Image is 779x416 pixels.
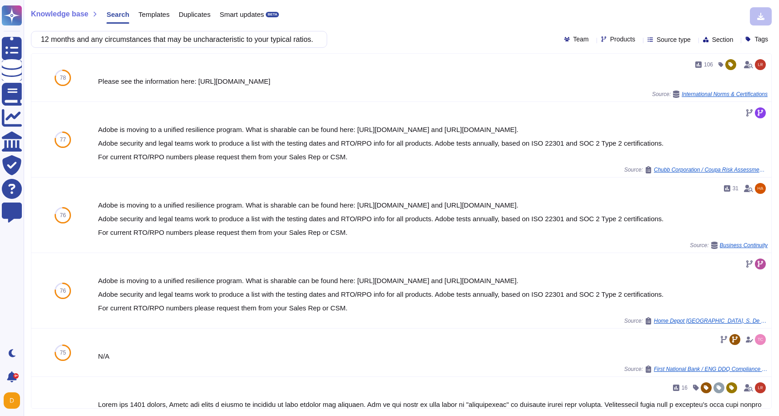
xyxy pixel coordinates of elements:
[60,213,66,218] span: 76
[690,242,768,249] span: Source:
[98,353,768,360] div: N/A
[682,91,768,97] span: International Norms & Certifications
[60,137,66,142] span: 77
[31,10,88,18] span: Knowledge base
[704,62,713,67] span: 106
[179,11,211,18] span: Duplicates
[654,366,768,372] span: First National Bank / ENG DDQ Compliance Sample
[657,36,691,43] span: Source type
[98,126,768,160] div: Adobe is moving to a unified resilience program. What is sharable can be found here: [URL][DOMAIN...
[652,91,768,98] span: Source:
[720,243,768,248] span: Business Continuity
[36,31,318,47] input: Search a question or template...
[60,350,66,355] span: 75
[755,59,766,70] img: user
[266,12,279,17] div: BETA
[682,385,688,391] span: 16
[733,186,739,191] span: 31
[654,167,768,172] span: Chubb Corporation / Coupa Risk Assessment questions
[60,75,66,81] span: 78
[220,11,264,18] span: Smart updates
[60,288,66,294] span: 76
[98,78,768,85] div: Please see the information here: [URL][DOMAIN_NAME]
[654,318,768,324] span: Home Depot [GEOGRAPHIC_DATA], S. De [PERSON_NAME] De C.V. / THDM SaaS Architecture and Cybersecur...
[624,317,768,325] span: Source:
[2,391,26,411] button: user
[755,334,766,345] img: user
[4,392,20,409] img: user
[610,36,635,42] span: Products
[98,202,768,236] div: Adobe is moving to a unified resilience program. What is sharable can be found here: [URL][DOMAIN...
[138,11,169,18] span: Templates
[755,382,766,393] img: user
[13,373,19,379] div: 9+
[755,183,766,194] img: user
[573,36,589,42] span: Team
[106,11,129,18] span: Search
[98,277,768,311] div: Adobe is moving to a unified resilience program. What is sharable can be found here: [URL][DOMAIN...
[754,36,768,42] span: Tags
[712,36,733,43] span: Section
[624,365,768,373] span: Source:
[624,166,768,173] span: Source:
